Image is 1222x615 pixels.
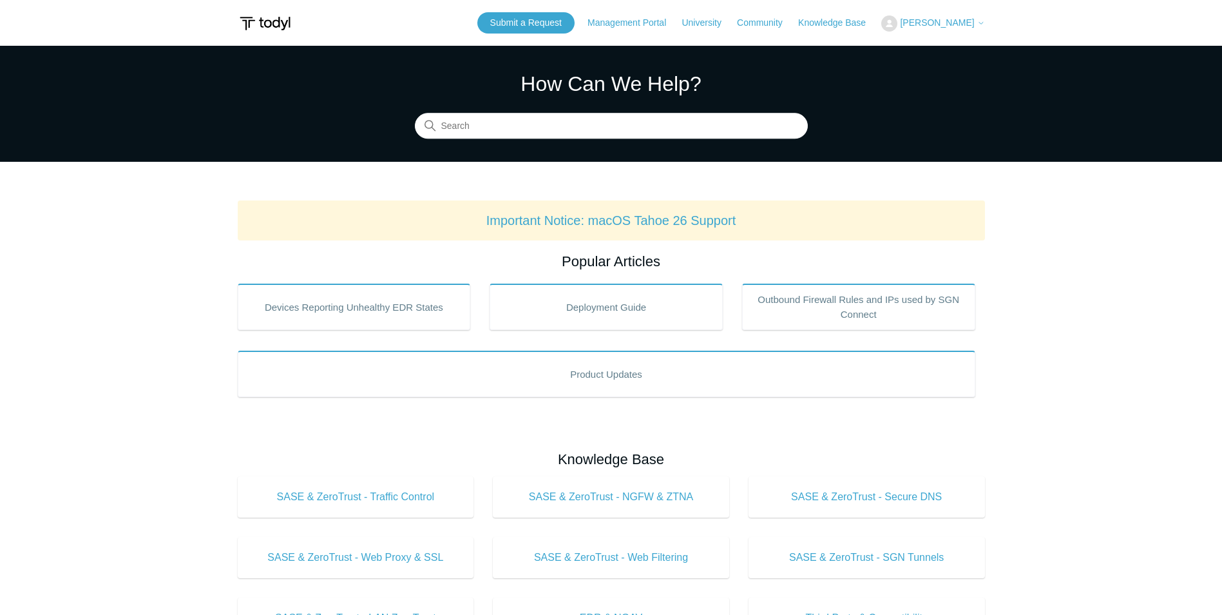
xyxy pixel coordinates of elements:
a: Knowledge Base [798,16,879,30]
img: Todyl Support Center Help Center home page [238,12,292,35]
a: Important Notice: macOS Tahoe 26 Support [486,213,736,228]
input: Search [415,113,808,139]
a: SASE & ZeroTrust - NGFW & ZTNA [493,476,729,518]
h2: Knowledge Base [238,449,985,470]
span: SASE & ZeroTrust - Traffic Control [257,489,455,505]
a: SASE & ZeroTrust - SGN Tunnels [749,537,985,578]
span: [PERSON_NAME] [900,17,974,28]
button: [PERSON_NAME] [881,15,984,32]
a: SASE & ZeroTrust - Traffic Control [238,476,474,518]
a: Submit a Request [477,12,575,34]
a: University [682,16,734,30]
span: SASE & ZeroTrust - Web Proxy & SSL [257,550,455,565]
span: SASE & ZeroTrust - NGFW & ZTNA [512,489,710,505]
h1: How Can We Help? [415,68,808,99]
a: Management Portal [587,16,679,30]
a: Outbound Firewall Rules and IPs used by SGN Connect [742,284,975,330]
a: Community [737,16,796,30]
a: SASE & ZeroTrust - Secure DNS [749,476,985,518]
span: SASE & ZeroTrust - SGN Tunnels [768,550,966,565]
a: SASE & ZeroTrust - Web Proxy & SSL [238,537,474,578]
a: Deployment Guide [490,284,723,330]
a: Devices Reporting Unhealthy EDR States [238,284,471,330]
a: Product Updates [238,351,975,397]
span: SASE & ZeroTrust - Web Filtering [512,550,710,565]
a: SASE & ZeroTrust - Web Filtering [493,537,729,578]
h2: Popular Articles [238,251,985,272]
span: SASE & ZeroTrust - Secure DNS [768,489,966,505]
